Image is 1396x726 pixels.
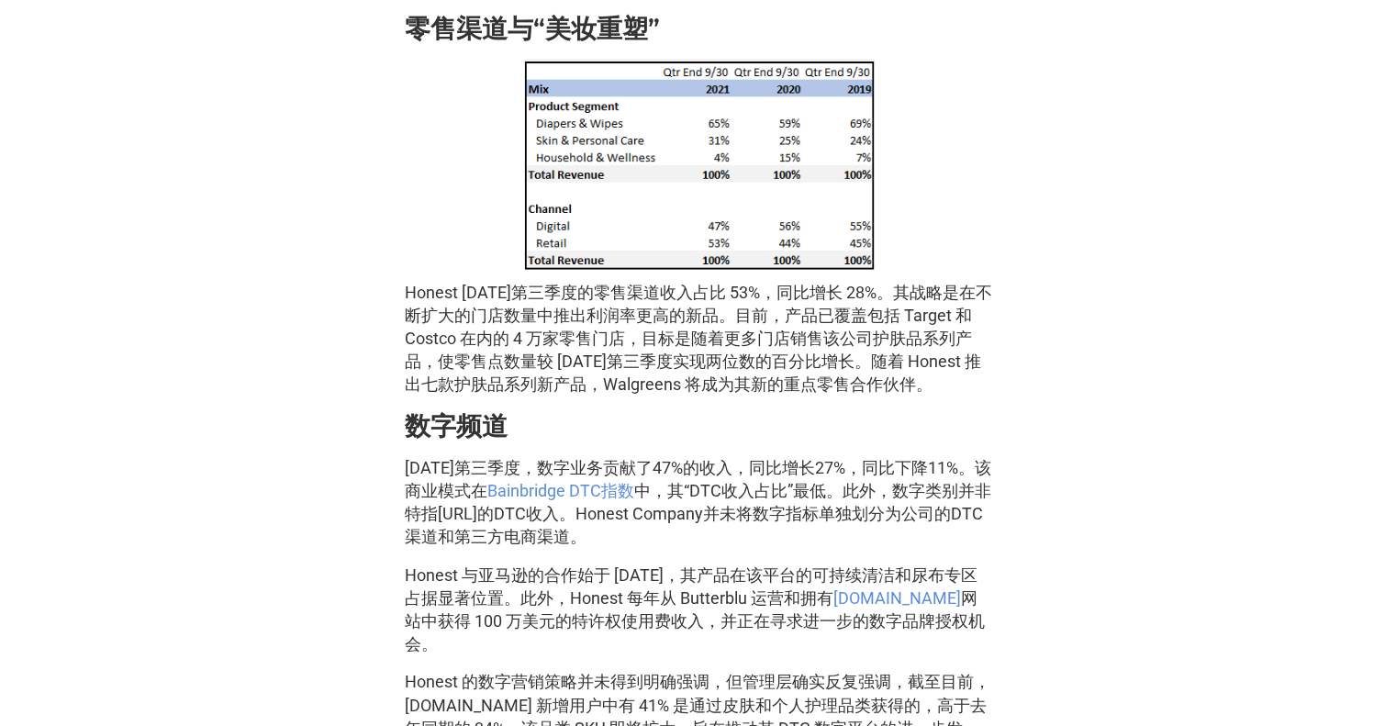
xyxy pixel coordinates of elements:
[405,481,991,546] font: 中，其“DTC收入占比”最低。此外，数字类别并非特指[URL]的DTC收入。Honest Company并未将数字指标单独划分为公司的DTC渠道和第三方电商渠道。
[405,565,977,608] font: Honest 与亚马逊的合作始于 [DATE]，其产品在该平台的可持续清洁和尿布专区占据显著位置。此外，Honest 每年从 Butterblu 运营和拥有
[487,481,634,500] a: Bainbridge DTC指数
[405,13,660,44] font: 零售渠道与“美妆重塑”
[833,588,961,608] a: [DOMAIN_NAME]
[405,588,985,653] font: 网站中获得 100 万美元的特许权使用费收入，并正在寻求进一步的数字品牌授权机会。
[405,283,992,395] font: Honest [DATE]第三季度的零售渠道收入占比 53%，同比增长 28%。其战略是在不断扩大的门店数量中推出利润率更高的新品。目前，产品已覆盖包括 Target 和 Costco 在内的 ...
[405,458,991,500] font: [DATE]第三季度，数字业务贡献了47%的收入，同比增长27%，同比下降11%。该商业模式在
[405,410,508,441] font: 数字频道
